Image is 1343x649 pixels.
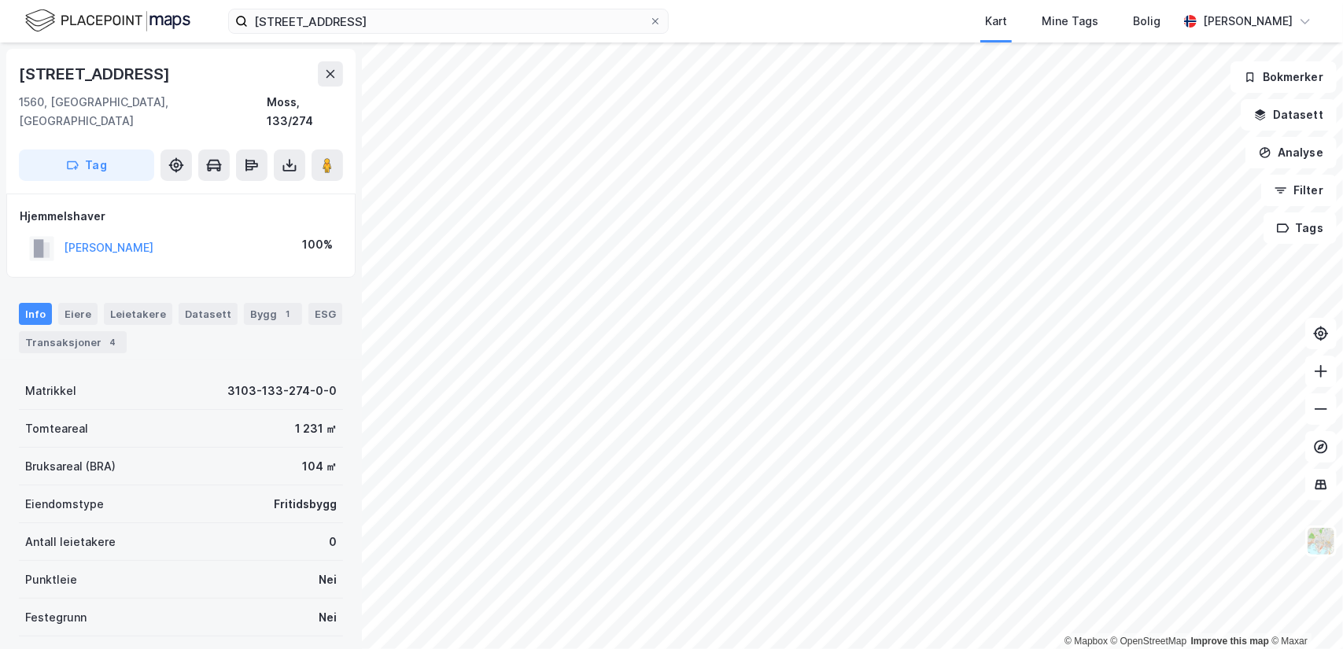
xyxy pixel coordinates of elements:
[248,9,649,33] input: Søk på adresse, matrikkel, gårdeiere, leietakere eller personer
[179,303,238,325] div: Datasett
[58,303,98,325] div: Eiere
[25,419,88,438] div: Tomteareal
[1230,61,1337,93] button: Bokmerker
[1264,212,1337,244] button: Tags
[25,7,190,35] img: logo.f888ab2527a4732fd821a326f86c7f29.svg
[302,457,337,476] div: 104 ㎡
[1245,137,1337,168] button: Analyse
[1264,573,1343,649] div: Kontrollprogram for chat
[1042,12,1098,31] div: Mine Tags
[1306,526,1336,556] img: Z
[319,608,337,627] div: Nei
[302,235,333,254] div: 100%
[329,533,337,551] div: 0
[1191,636,1269,647] a: Improve this map
[319,570,337,589] div: Nei
[1241,99,1337,131] button: Datasett
[295,419,337,438] div: 1 231 ㎡
[25,382,76,400] div: Matrikkel
[227,382,337,400] div: 3103-133-274-0-0
[1111,636,1187,647] a: OpenStreetMap
[1133,12,1160,31] div: Bolig
[19,93,267,131] div: 1560, [GEOGRAPHIC_DATA], [GEOGRAPHIC_DATA]
[244,303,302,325] div: Bygg
[985,12,1007,31] div: Kart
[25,495,104,514] div: Eiendomstype
[274,495,337,514] div: Fritidsbygg
[19,303,52,325] div: Info
[25,570,77,589] div: Punktleie
[308,303,342,325] div: ESG
[267,93,344,131] div: Moss, 133/274
[19,149,154,181] button: Tag
[20,207,342,226] div: Hjemmelshaver
[104,303,172,325] div: Leietakere
[1064,636,1108,647] a: Mapbox
[25,608,87,627] div: Festegrunn
[280,306,296,322] div: 1
[1203,12,1293,31] div: [PERSON_NAME]
[19,61,173,87] div: [STREET_ADDRESS]
[19,331,127,353] div: Transaksjoner
[1261,175,1337,206] button: Filter
[1264,573,1343,649] iframe: Chat Widget
[105,334,120,350] div: 4
[25,533,116,551] div: Antall leietakere
[25,457,116,476] div: Bruksareal (BRA)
